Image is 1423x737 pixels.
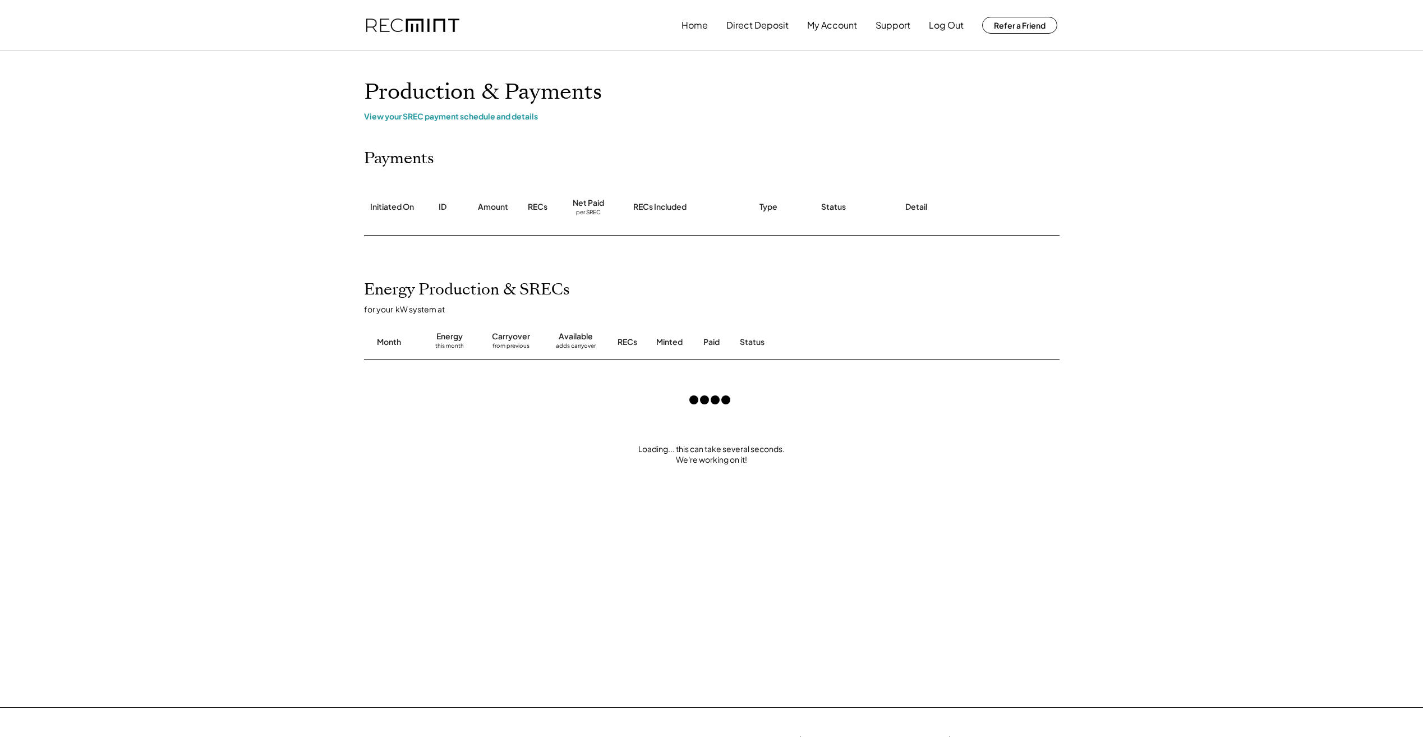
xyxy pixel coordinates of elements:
[364,304,1071,314] div: for your kW system at
[759,201,777,213] div: Type
[726,14,789,36] button: Direct Deposit
[556,342,596,353] div: adds carryover
[576,209,601,217] div: per SREC
[703,337,720,348] div: Paid
[370,201,414,213] div: Initiated On
[905,201,927,213] div: Detail
[377,337,401,348] div: Month
[740,337,931,348] div: Status
[436,331,463,342] div: Energy
[656,337,683,348] div: Minted
[681,14,708,36] button: Home
[366,19,459,33] img: recmint-logotype%403x.png
[478,201,508,213] div: Amount
[573,197,604,209] div: Net Paid
[492,342,529,353] div: from previous
[633,201,687,213] div: RECs Included
[492,331,530,342] div: Carryover
[353,444,1071,466] div: Loading... this can take several seconds. We're working on it!
[559,331,593,342] div: Available
[807,14,857,36] button: My Account
[982,17,1057,34] button: Refer a Friend
[929,14,964,36] button: Log Out
[618,337,637,348] div: RECs
[528,201,547,213] div: RECs
[364,111,1060,121] div: View your SREC payment schedule and details
[821,201,846,213] div: Status
[364,149,434,168] h2: Payments
[364,79,1060,105] h1: Production & Payments
[439,201,446,213] div: ID
[435,342,464,353] div: this month
[364,280,570,300] h2: Energy Production & SRECs
[876,14,910,36] button: Support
